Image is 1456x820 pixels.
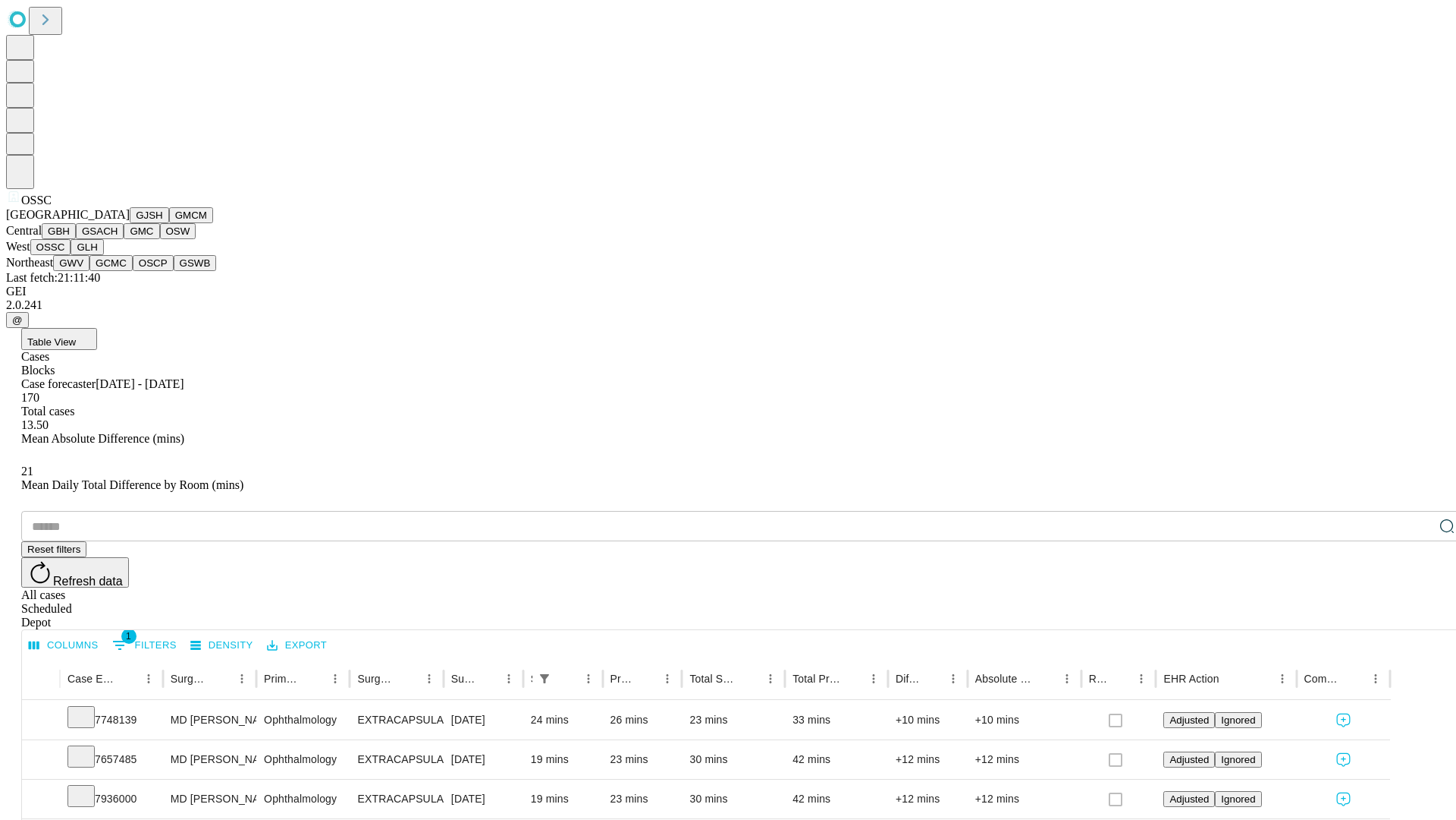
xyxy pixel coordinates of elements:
[6,208,130,221] span: [GEOGRAPHIC_DATA]
[689,740,777,779] div: 30 mins
[531,740,595,779] div: 19 mins
[1215,791,1261,807] button: Ignored
[557,668,578,689] button: Sort
[896,780,960,818] div: +12 mins
[975,701,1074,740] div: +10 mins
[171,673,209,685] div: Surgeon Name
[578,668,599,689] button: Menu
[171,780,249,818] div: MD [PERSON_NAME] [PERSON_NAME]
[6,224,42,237] span: Central
[30,747,52,774] button: Expand
[635,668,657,689] button: Sort
[27,336,76,348] span: Table View
[1163,712,1215,728] button: Adjusted
[451,673,475,685] div: Surgery Date
[739,668,760,689] button: Sort
[419,668,440,689] button: Menu
[138,668,159,689] button: Menu
[30,708,52,734] button: Expand
[169,207,213,223] button: GMCM
[96,377,184,390] span: [DATE] - [DATE]
[6,312,29,328] button: @
[187,634,257,658] button: Density
[1221,668,1242,689] button: Sort
[896,673,920,685] div: Difference
[357,780,435,818] div: EXTRACAPSULAR CATARACT REMOVAL WITH [MEDICAL_DATA]
[1109,668,1131,689] button: Sort
[30,239,71,255] button: OSSC
[863,668,884,689] button: Menu
[1221,754,1255,765] span: Ignored
[689,673,737,685] div: Total Scheduled Duration
[1131,668,1152,689] button: Menu
[303,668,325,689] button: Sort
[124,223,159,239] button: GMC
[325,668,346,689] button: Menu
[397,668,419,689] button: Sort
[531,673,532,685] div: Scheduled In Room Duration
[71,239,103,255] button: GLH
[357,740,435,779] div: EXTRACAPSULAR CATARACT REMOVAL WITH [MEDICAL_DATA]
[451,740,516,779] div: [DATE]
[6,240,30,253] span: West
[792,740,880,779] div: 42 mins
[1056,668,1078,689] button: Menu
[21,194,52,207] span: OSSC
[21,391,39,404] span: 170
[76,223,124,239] button: GSACH
[171,740,249,779] div: MD [PERSON_NAME] [PERSON_NAME]
[357,673,395,685] div: Surgery Name
[264,701,342,740] div: Ophthalmology
[689,701,777,740] div: 23 mins
[53,255,89,271] button: GWV
[21,328,97,350] button: Table View
[1163,752,1215,768] button: Adjusted
[67,780,155,818] div: 7936000
[657,668,678,689] button: Menu
[792,701,880,740] div: 33 mins
[1089,673,1109,685] div: Resolved in EHR
[896,701,960,740] div: +10 mins
[6,285,1450,298] div: GEI
[792,673,840,685] div: Total Predicted Duration
[27,544,80,555] span: Reset filters
[133,255,174,271] button: OSCP
[21,432,184,445] span: Mean Absolute Difference (mins)
[1221,793,1255,805] span: Ignored
[357,701,435,740] div: EXTRACAPSULAR CATARACT REMOVAL WITH [MEDICAL_DATA]
[534,668,555,689] div: 1 active filter
[1365,668,1386,689] button: Menu
[117,668,138,689] button: Sort
[531,780,595,818] div: 19 mins
[89,255,133,271] button: GCMC
[1169,754,1209,765] span: Adjusted
[21,541,86,557] button: Reset filters
[943,668,964,689] button: Menu
[12,314,23,326] span: @
[1272,668,1293,689] button: Menu
[1221,714,1255,726] span: Ignored
[6,298,1450,312] div: 2.0.241
[610,740,675,779] div: 23 mins
[451,701,516,740] div: [DATE]
[264,740,342,779] div: Ophthalmology
[30,787,52,813] button: Expand
[21,557,129,588] button: Refresh data
[975,740,1074,779] div: +12 mins
[6,271,100,284] span: Last fetch: 21:11:40
[231,668,253,689] button: Menu
[171,701,249,740] div: MD [PERSON_NAME] [PERSON_NAME]
[21,465,33,478] span: 21
[760,668,781,689] button: Menu
[67,701,155,740] div: 7748139
[921,668,943,689] button: Sort
[264,673,302,685] div: Primary Service
[1163,791,1215,807] button: Adjusted
[610,701,675,740] div: 26 mins
[21,377,96,390] span: Case forecaster
[610,780,675,818] div: 23 mins
[792,780,880,818] div: 42 mins
[610,673,635,685] div: Predicted In Room Duration
[67,673,115,685] div: Case Epic Id
[1169,714,1209,726] span: Adjusted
